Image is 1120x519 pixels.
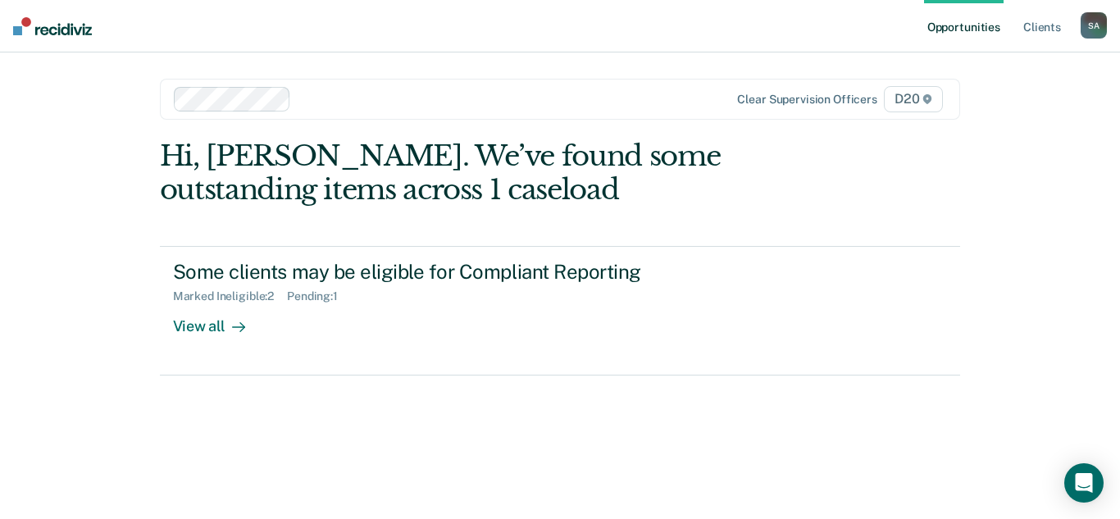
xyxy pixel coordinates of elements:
div: S A [1081,12,1107,39]
div: Clear supervision officers [737,93,876,107]
button: SA [1081,12,1107,39]
img: Recidiviz [13,17,92,35]
div: Open Intercom Messenger [1064,463,1104,503]
div: Loading data... [521,331,599,345]
span: D20 [884,86,943,112]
